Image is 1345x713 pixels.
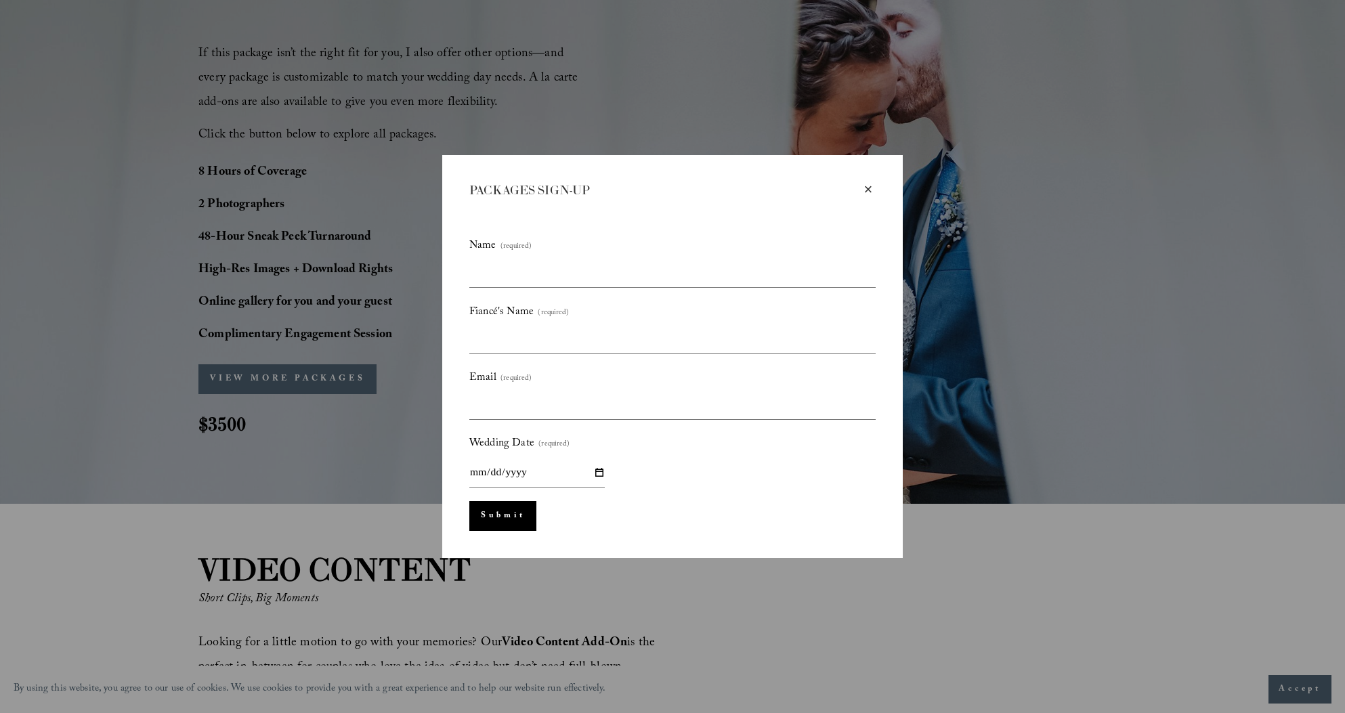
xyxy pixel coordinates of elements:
[500,240,532,255] span: (required)
[469,302,534,323] span: Fiancé's Name
[538,306,569,321] span: (required)
[469,433,534,454] span: Wedding Date
[538,437,570,452] span: (required)
[500,372,532,387] span: (required)
[469,182,861,199] div: PACKAGES SIGN-UP
[861,182,876,197] div: Close
[469,368,496,389] span: Email
[469,501,536,531] button: Submit
[469,236,496,257] span: Name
